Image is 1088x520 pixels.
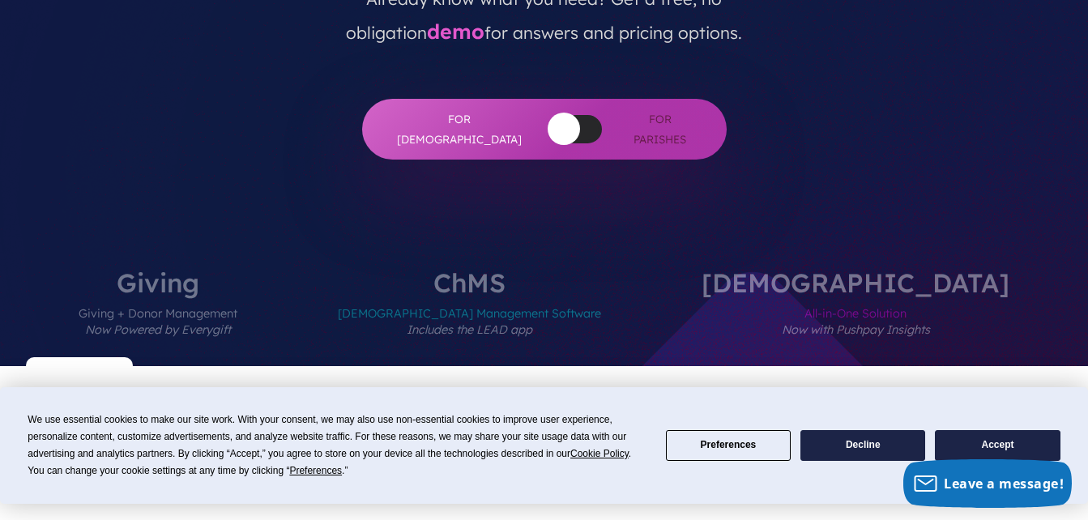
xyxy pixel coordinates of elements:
span: For [DEMOGRAPHIC_DATA] [395,109,524,149]
div: We use essential cookies to make our site work. With your consent, we may also use non-essential ... [28,411,646,480]
button: Accept [935,430,1060,462]
label: Giving [30,270,286,366]
label: ChMS [289,270,650,366]
span: For Parishes [626,109,694,149]
button: Decline [800,430,925,462]
span: All-in-One Solution [702,296,1009,366]
em: Includes the LEAD app [407,322,532,337]
span: Giving + Donor Management [79,296,237,366]
button: Leave a message! [903,459,1072,508]
span: [DEMOGRAPHIC_DATA] Management Software [338,296,601,366]
span: Cookie Policy [570,448,629,459]
button: Preferences [666,430,791,462]
span: Preferences [289,465,342,476]
em: Now Powered by Everygift [85,322,231,337]
span: Leave a message! [944,475,1064,492]
label: [DEMOGRAPHIC_DATA] [653,270,1058,366]
a: demo [427,19,484,44]
em: Now with Pushpay Insights [782,322,930,337]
